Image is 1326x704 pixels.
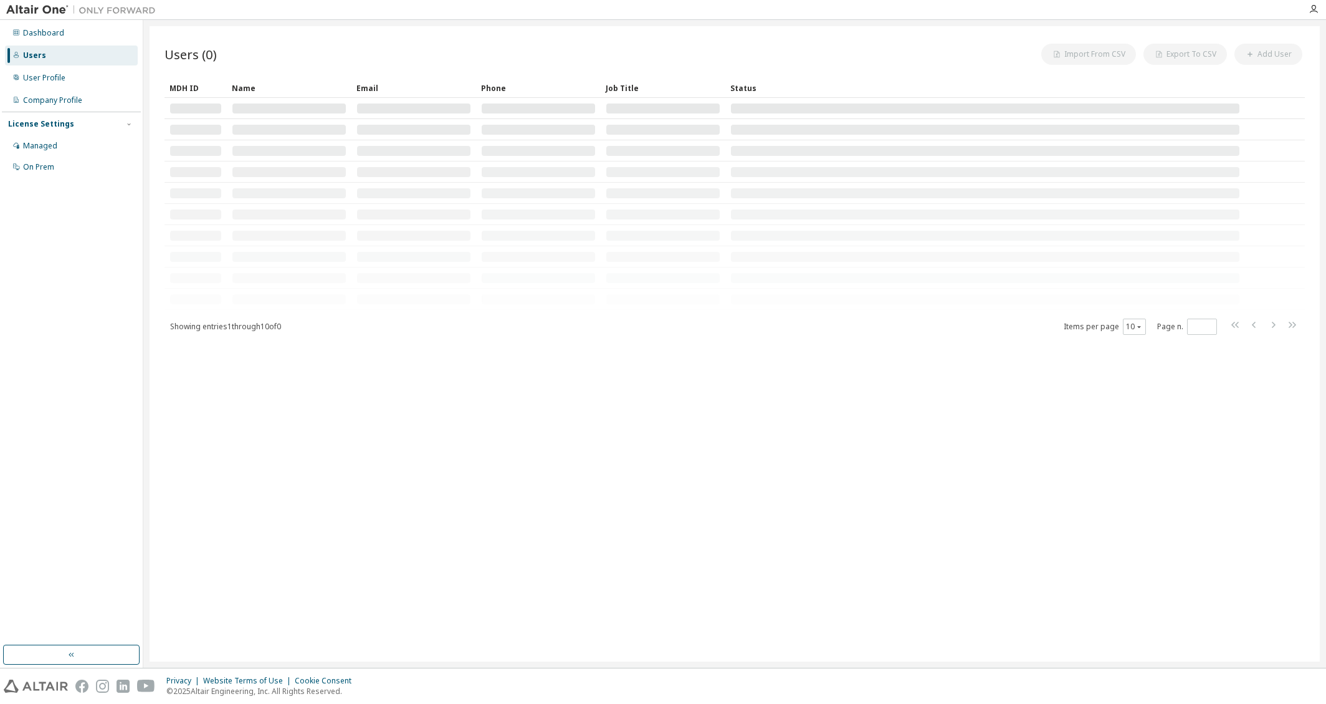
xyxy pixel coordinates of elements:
button: Add User [1234,44,1302,65]
div: License Settings [8,119,74,129]
div: Company Profile [23,95,82,105]
div: Name [232,78,346,98]
img: altair_logo.svg [4,680,68,693]
p: © 2025 Altair Engineering, Inc. All Rights Reserved. [166,686,359,697]
button: 10 [1126,322,1143,332]
span: Users (0) [165,46,217,63]
div: Cookie Consent [295,676,359,686]
div: Managed [23,141,57,151]
img: linkedin.svg [117,680,130,693]
div: Email [356,78,471,98]
div: User Profile [23,73,65,83]
div: Privacy [166,676,203,686]
div: Phone [481,78,596,98]
div: Dashboard [23,28,64,38]
span: Items per page [1064,319,1146,335]
img: youtube.svg [137,680,155,693]
img: instagram.svg [96,680,109,693]
img: Altair One [6,4,162,16]
span: Page n. [1157,319,1217,335]
div: Website Terms of Use [203,676,295,686]
div: Users [23,51,46,60]
div: MDH ID [169,78,222,98]
div: On Prem [23,162,54,172]
div: Job Title [606,78,720,98]
img: facebook.svg [75,680,88,693]
span: Showing entries 1 through 10 of 0 [170,321,281,332]
button: Import From CSV [1041,44,1136,65]
div: Status [730,78,1240,98]
button: Export To CSV [1143,44,1227,65]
